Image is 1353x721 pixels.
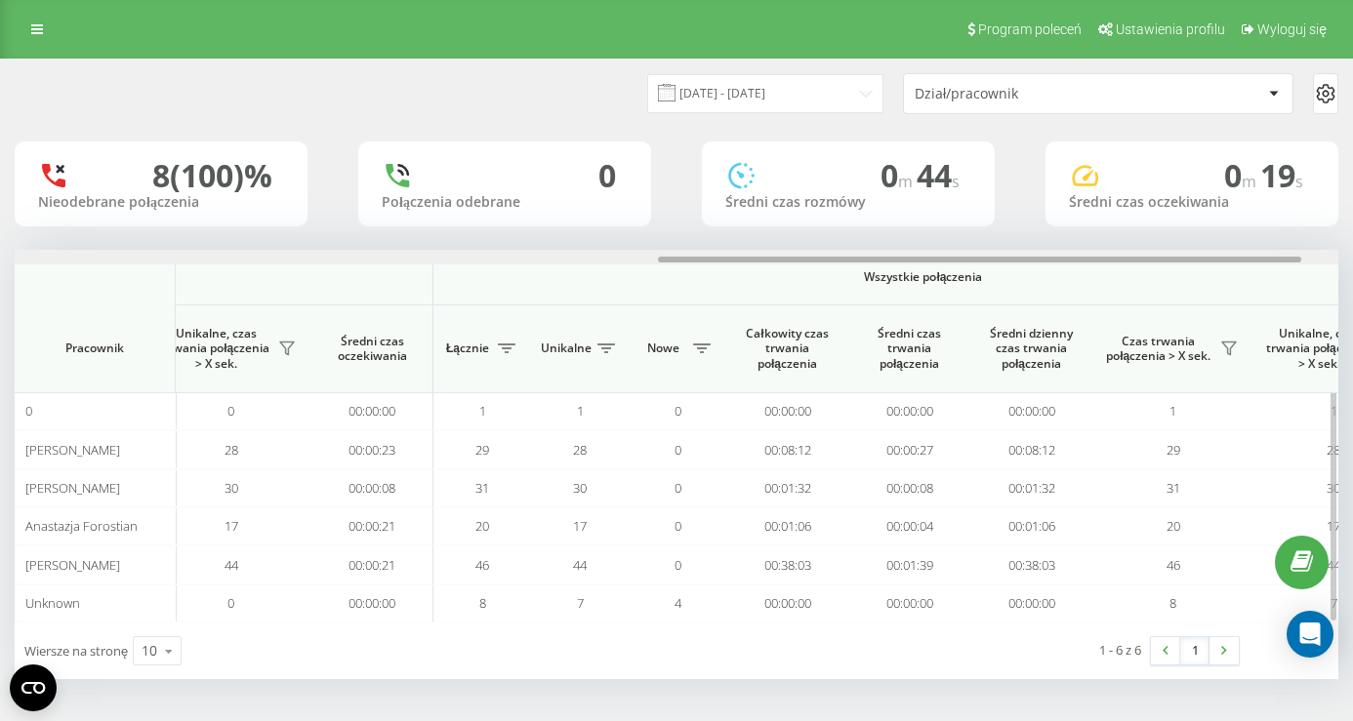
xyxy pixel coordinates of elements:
[443,340,492,356] span: Łącznie
[1287,611,1333,658] div: Open Intercom Messenger
[311,584,433,622] td: 00:00:00
[978,21,1082,37] span: Program poleceń
[25,517,138,535] span: Anastazja Forostian
[573,479,587,497] span: 30
[726,469,848,507] td: 00:01:32
[152,157,272,194] div: 8 (100)%
[848,507,970,545] td: 00:00:04
[10,664,57,711] button: Open CMP widget
[1167,556,1180,574] span: 46
[675,556,681,574] span: 0
[675,517,681,535] span: 0
[1099,640,1141,660] div: 1 - 6 z 6
[726,392,848,430] td: 00:00:00
[541,340,592,356] span: Unikalne
[1169,594,1176,612] span: 8
[311,469,433,507] td: 00:00:08
[475,517,489,535] span: 20
[1167,441,1180,459] span: 29
[1102,334,1214,364] span: Czas trwania połączenia > X sek.
[970,584,1092,622] td: 00:00:00
[917,154,960,196] span: 44
[227,594,234,612] span: 0
[638,340,687,356] span: Nowe
[1242,171,1260,192] span: m
[479,402,486,420] span: 1
[675,402,681,420] span: 0
[970,469,1092,507] td: 00:01:32
[1257,21,1327,37] span: Wyloguj się
[881,154,917,196] span: 0
[142,641,157,661] div: 10
[225,479,238,497] span: 30
[25,479,120,497] span: [PERSON_NAME]
[25,556,120,574] span: [PERSON_NAME]
[311,545,433,583] td: 00:00:21
[985,326,1078,372] span: Średni dzienny czas trwania połączenia
[848,469,970,507] td: 00:00:08
[726,430,848,468] td: 00:08:12
[475,441,489,459] span: 29
[1224,154,1260,196] span: 0
[573,517,587,535] span: 17
[382,194,628,211] div: Połączenia odebrane
[726,507,848,545] td: 00:01:06
[726,584,848,622] td: 00:00:00
[1180,637,1209,664] a: 1
[326,334,418,364] span: Średni czas oczekiwania
[225,441,238,459] span: 28
[475,556,489,574] span: 46
[848,545,970,583] td: 00:01:39
[725,194,971,211] div: Średni czas rozmówy
[1116,21,1225,37] span: Ustawienia profilu
[970,507,1092,545] td: 00:01:06
[25,594,80,612] span: Unknown
[311,392,433,430] td: 00:00:00
[863,326,956,372] span: Średni czas trwania połączenia
[970,545,1092,583] td: 00:38:03
[1260,154,1303,196] span: 19
[225,556,238,574] span: 44
[573,556,587,574] span: 44
[741,326,834,372] span: Całkowity czas trwania połączenia
[848,584,970,622] td: 00:00:00
[31,340,158,356] span: Pracownik
[1069,194,1315,211] div: Średni czas oczekiwania
[25,441,120,459] span: [PERSON_NAME]
[475,479,489,497] span: 31
[970,392,1092,430] td: 00:00:00
[573,441,587,459] span: 28
[952,171,960,192] span: s
[311,507,433,545] td: 00:00:21
[675,441,681,459] span: 0
[38,194,284,211] div: Nieodebrane połączenia
[1295,171,1303,192] span: s
[915,86,1148,102] div: Dział/pracownik
[598,157,616,194] div: 0
[227,402,234,420] span: 0
[1167,479,1180,497] span: 31
[848,392,970,430] td: 00:00:00
[675,594,681,612] span: 4
[311,430,433,468] td: 00:00:23
[675,479,681,497] span: 0
[577,594,584,612] span: 7
[225,517,238,535] span: 17
[1169,402,1176,420] span: 1
[25,402,32,420] span: 0
[24,642,128,660] span: Wiersze na stronę
[848,430,970,468] td: 00:00:27
[1167,517,1180,535] span: 20
[479,594,486,612] span: 8
[160,326,272,372] span: Unikalne, czas trwania połączenia > X sek.
[577,402,584,420] span: 1
[970,430,1092,468] td: 00:08:12
[726,545,848,583] td: 00:38:03
[898,171,917,192] span: m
